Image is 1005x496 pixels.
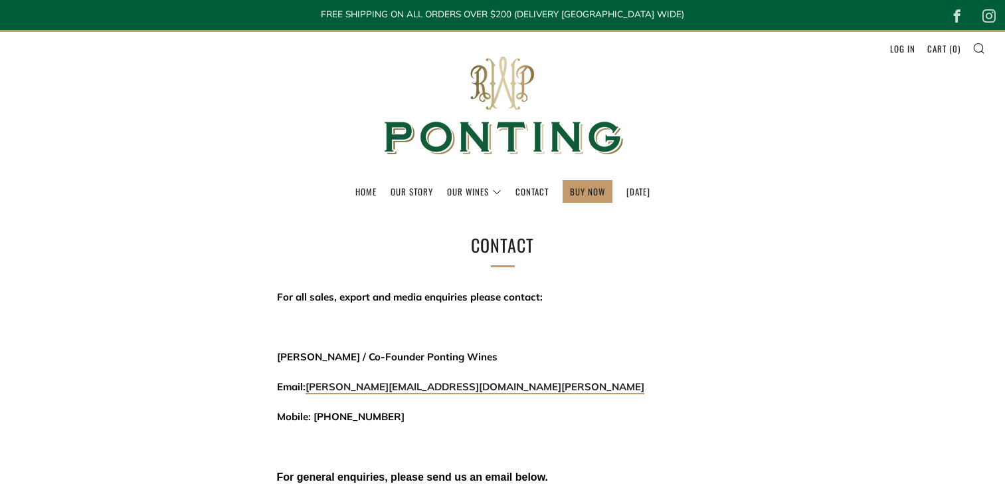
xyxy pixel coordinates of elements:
a: Cart (0) [927,38,960,59]
span: Mobile: [PHONE_NUMBER] [277,410,405,423]
a: Our Wines [447,181,502,202]
span: For general enquiries, please send us an email below. [277,471,548,483]
a: Home [355,181,377,202]
img: Ponting Wines [370,32,636,180]
a: Contact [515,181,549,202]
span: For all sales, export and media enquiries please contact: [277,291,543,303]
a: Log in [890,38,915,59]
h1: Contact [284,231,722,259]
a: BUY NOW [570,181,605,202]
span: 0 [953,42,958,55]
a: Our Story [391,181,433,202]
span: Email: [277,380,644,393]
a: [PERSON_NAME][EMAIL_ADDRESS][DOMAIN_NAME][PERSON_NAME] [306,380,644,394]
span: [PERSON_NAME] / Co-Founder Ponting Wines [277,350,498,363]
a: [DATE] [626,181,650,202]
